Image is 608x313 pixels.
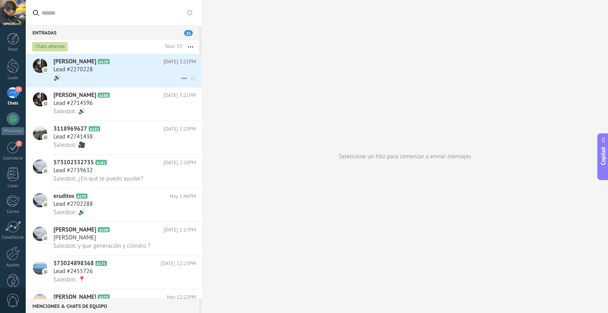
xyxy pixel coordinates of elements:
[2,127,24,135] div: WhatsApp
[98,93,109,98] span: A180
[53,267,93,275] span: Lead #2455726
[26,256,202,289] a: avataricon573024898368A171[DATE] 12:23PMLead #2455726Salesbot: 📍
[76,193,87,199] span: A179
[16,140,22,147] span: 2
[43,235,48,241] img: icon
[43,67,48,73] img: icon
[53,91,96,99] span: [PERSON_NAME]
[26,87,202,121] a: avataricon[PERSON_NAME]A180[DATE] 3:21PMLead #2714596Salesbot: 🔊
[53,167,93,175] span: Lead #2739632
[2,235,25,240] div: Estadísticas
[163,226,196,234] span: [DATE] 1:17PM
[26,222,202,255] a: avataricon[PERSON_NAME]A108[DATE] 1:17PM[PERSON_NAME]Salesbot: y que generación y cilindro ?
[43,168,48,174] img: icon
[89,126,100,131] span: A182
[26,121,202,154] a: avataricon3118969627A182[DATE] 2:23PMLead #2741438Salesbot: 🎥
[53,175,143,182] span: Salesbot: ¿En qué te puedo ayudar?
[43,269,48,275] img: icon
[2,263,25,268] div: Ajustes
[53,242,150,250] span: Salesbot: y que generación y cilindro ?
[53,58,96,66] span: [PERSON_NAME]
[32,42,68,51] div: Chats abiertos
[53,133,93,141] span: Lead #2741438
[2,209,25,214] div: Correo
[2,184,25,189] div: Listas
[26,299,199,313] div: Menciones & Chats de equipo
[98,227,109,232] span: A108
[53,192,74,200] span: eruditos
[599,147,607,165] span: Copilot
[26,188,202,222] a: avatariconeruditosA179Hoy 1:46PMLead #2702288Salesbot: 🔊
[2,76,25,81] div: Leads
[161,260,196,267] span: [DATE] 12:23PM
[43,135,48,140] img: icon
[53,74,61,82] span: 🔊
[53,226,96,234] span: [PERSON_NAME]
[53,108,85,115] span: Salesbot: 🔊
[170,192,196,200] span: Hoy 1:46PM
[95,160,107,165] span: A181
[53,293,96,301] span: [PERSON_NAME]
[26,155,202,188] a: avataricon573102332735A181[DATE] 2:20PMLead #2739632Salesbot: ¿En qué te puedo ayudar?
[163,159,196,167] span: [DATE] 2:20PM
[163,58,196,66] span: [DATE] 3:21PM
[53,234,96,242] span: [PERSON_NAME]
[163,91,196,99] span: [DATE] 3:21PM
[53,200,93,208] span: Lead #2702288
[53,99,93,107] span: Lead #2714596
[98,294,109,300] span: A173
[167,293,196,301] span: Hoy 12:22PM
[26,54,202,87] a: avataricon[PERSON_NAME]A139[DATE] 3:21PMLead #2270228🔊
[2,156,25,161] div: Calendario
[26,25,199,40] div: Entradas
[53,125,87,133] span: 3118969627
[43,202,48,207] img: icon
[95,261,107,266] span: A171
[53,276,85,283] span: Salesbot: 📍
[53,159,94,167] span: 573102332735
[2,101,25,106] div: Chats
[15,86,22,93] span: 25
[53,66,93,74] span: Lead #2270228
[53,141,85,149] span: Salesbot: 🎥
[2,47,25,52] div: Panel
[53,260,94,267] span: 573024898368
[163,125,196,133] span: [DATE] 2:23PM
[43,101,48,106] img: icon
[98,59,109,64] span: A139
[161,43,182,51] div: Total: 53
[184,30,193,36] span: 25
[53,209,85,216] span: Salesbot: 🔊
